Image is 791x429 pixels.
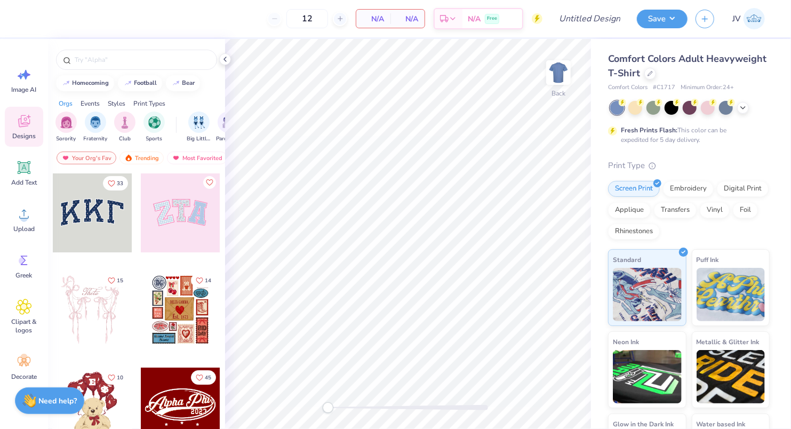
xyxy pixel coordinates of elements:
button: Like [191,273,216,288]
div: filter for Club [114,112,135,143]
span: JV [732,13,741,25]
div: Events [81,99,100,108]
div: Most Favorited [167,152,227,164]
div: Transfers [654,202,697,218]
div: Foil [733,202,758,218]
button: filter button [187,112,211,143]
span: Comfort Colors Adult Heavyweight T-Shirt [608,52,766,80]
div: Applique [608,202,651,218]
div: bear [182,80,195,86]
button: filter button [55,112,77,143]
img: Sports Image [148,116,161,129]
span: # C1717 [653,83,675,92]
span: 10 [117,375,123,380]
div: Screen Print [608,181,660,197]
img: most_fav.gif [61,154,70,162]
button: Like [103,176,128,190]
img: Metallic & Glitter Ink [697,350,765,403]
img: Standard [613,268,682,321]
img: Parent's Weekend Image [222,116,235,129]
div: Your Org's Fav [57,152,116,164]
div: Print Types [133,99,165,108]
span: Puff Ink [697,254,719,265]
div: filter for Fraternity [84,112,108,143]
div: Back [552,89,565,98]
img: trend_line.gif [124,80,132,86]
span: 33 [117,181,123,186]
button: Like [191,370,216,385]
img: Fraternity Image [90,116,101,129]
span: Fraternity [84,135,108,143]
button: filter button [84,112,108,143]
span: Add Text [11,178,37,187]
img: Big Little Reveal Image [193,116,205,129]
div: This color can be expedited for 5 day delivery. [621,125,752,145]
img: Jordyn Valfer [744,8,765,29]
a: JV [728,8,770,29]
button: bear [166,75,200,91]
span: Neon Ink [613,336,639,347]
strong: Fresh Prints Flash: [621,126,677,134]
span: Image AI [12,85,37,94]
img: Club Image [119,116,131,129]
span: Comfort Colors [608,83,648,92]
img: Puff Ink [697,268,765,321]
div: Accessibility label [323,402,333,413]
div: Orgs [59,99,73,108]
div: filter for Sorority [55,112,77,143]
input: Try "Alpha" [74,54,210,65]
button: filter button [216,112,241,143]
span: N/A [468,13,481,25]
div: Vinyl [700,202,730,218]
span: Big Little Reveal [187,135,211,143]
span: Decorate [11,372,37,381]
button: Like [103,273,128,288]
span: Metallic & Glitter Ink [697,336,760,347]
span: 15 [117,278,123,283]
img: trend_line.gif [172,80,180,86]
span: 45 [205,375,211,380]
div: filter for Parent's Weekend [216,112,241,143]
strong: Need help? [39,396,77,406]
div: filter for Sports [143,112,165,143]
div: homecoming [73,80,109,86]
span: Designs [12,132,36,140]
div: Rhinestones [608,224,660,240]
img: most_fav.gif [172,154,180,162]
span: Clipart & logos [6,317,42,335]
button: Like [203,176,216,189]
div: Print Type [608,160,770,172]
span: Club [119,135,131,143]
div: Digital Print [717,181,769,197]
span: 14 [205,278,211,283]
span: Free [487,15,497,22]
span: Sorority [57,135,76,143]
button: Save [637,10,688,28]
img: Neon Ink [613,350,682,403]
span: Greek [16,271,33,280]
button: football [118,75,162,91]
input: – – [286,9,328,28]
div: Embroidery [663,181,714,197]
span: Sports [146,135,163,143]
div: Trending [119,152,164,164]
div: Styles [108,99,125,108]
img: trend_line.gif [62,80,70,86]
img: trending.gif [124,154,133,162]
button: filter button [114,112,135,143]
span: N/A [397,13,418,25]
img: Back [548,62,569,83]
button: Like [103,370,128,385]
span: Standard [613,254,641,265]
span: N/A [363,13,384,25]
button: homecoming [56,75,114,91]
span: Upload [13,225,35,233]
button: filter button [143,112,165,143]
div: filter for Big Little Reveal [187,112,211,143]
img: Sorority Image [60,116,73,129]
input: Untitled Design [550,8,629,29]
span: Parent's Weekend [216,135,241,143]
div: football [134,80,157,86]
span: Minimum Order: 24 + [681,83,734,92]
